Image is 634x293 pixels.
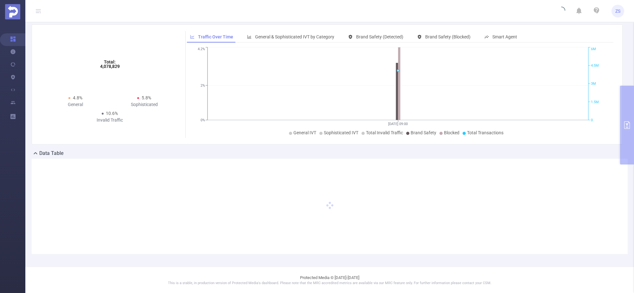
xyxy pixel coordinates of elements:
span: ZS [615,5,620,17]
span: Brand Safety [411,130,436,135]
span: Total Transactions [467,130,503,135]
span: Brand Safety (Blocked) [425,34,471,39]
span: General IVT [293,130,316,135]
span: Total Invalid Traffic [366,130,403,135]
tspan: [DATE] 09:00 [388,122,408,126]
tspan: 6M [591,47,596,51]
span: 5.8% [142,95,151,100]
h2: Data Table [39,150,64,157]
tspan: 2% [201,83,205,88]
span: General & Sophisticated IVT by Category [255,34,334,39]
div: Sophisticated [110,101,179,108]
img: Protected Media [5,4,20,19]
span: Blocked [444,130,459,135]
span: Sophisticated IVT [324,130,358,135]
tspan: 0% [201,118,205,122]
span: 4.8% [73,95,82,100]
span: Brand Safety (Detected) [356,34,403,39]
tspan: 3M [591,82,596,86]
div: General [41,101,110,108]
div: Invalid Traffic [75,117,144,123]
tspan: Total: [104,59,116,64]
p: This is a stable, in production version of Protected Media's dashboard. Please note that the MRC ... [41,281,618,286]
i: icon: loading [558,7,565,16]
tspan: 1.5M [591,100,599,104]
tspan: 0 [591,118,593,122]
i: icon: line-chart [190,35,195,39]
tspan: 4.2% [198,47,205,51]
tspan: 4,078,829 [100,64,120,69]
span: Smart Agent [492,34,517,39]
i: icon: bar-chart [247,35,252,39]
tspan: 4.5M [591,63,599,68]
span: 10.6% [106,111,118,116]
span: Traffic Over Time [198,34,233,39]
